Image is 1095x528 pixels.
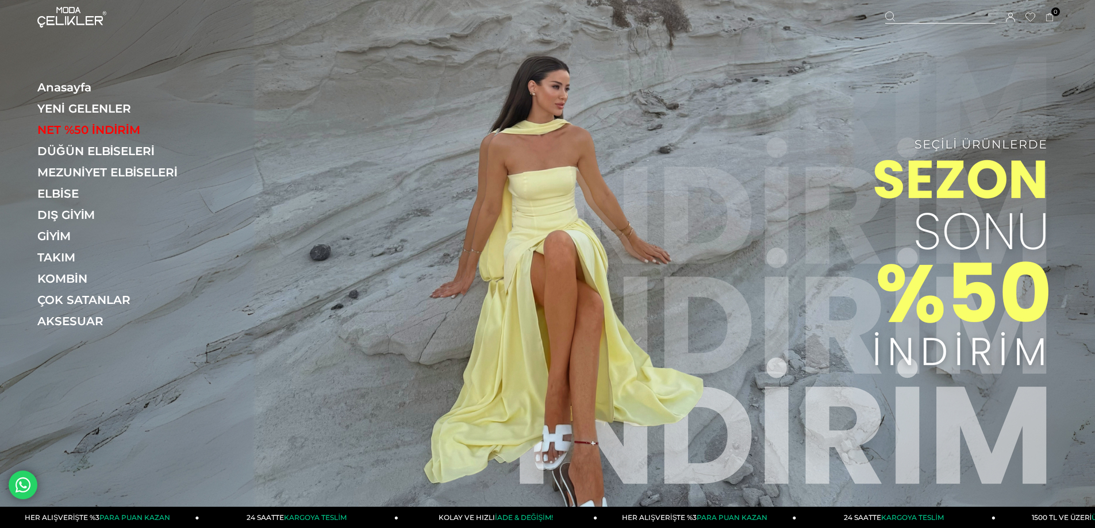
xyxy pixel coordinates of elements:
[37,208,195,222] a: DIŞ GİYİM
[37,165,195,179] a: MEZUNİYET ELBİSELERİ
[37,229,195,243] a: GİYİM
[37,293,195,307] a: ÇOK SATANLAR
[37,314,195,328] a: AKSESUAR
[881,513,943,522] span: KARGOYA TESLİM
[37,250,195,264] a: TAKIM
[398,507,597,528] a: KOLAY VE HIZLIİADE & DEĞİŞİM!
[1046,13,1054,22] a: 0
[1051,7,1060,16] span: 0
[37,144,195,158] a: DÜĞÜN ELBİSELERİ
[37,123,195,137] a: NET %50 İNDİRİM
[37,272,195,286] a: KOMBİN
[37,187,195,201] a: ELBİSE
[37,102,195,115] a: YENİ GELENLER
[697,513,767,522] span: PARA PUAN KAZAN
[37,7,106,28] img: logo
[797,507,996,528] a: 24 SAATTEKARGOYA TESLİM
[37,80,195,94] a: Anasayfa
[284,513,346,522] span: KARGOYA TESLİM
[597,507,796,528] a: HER ALIŞVERİŞTE %3PARA PUAN KAZAN
[99,513,170,522] span: PARA PUAN KAZAN
[199,507,398,528] a: 24 SAATTEKARGOYA TESLİM
[495,513,552,522] span: İADE & DEĞİŞİM!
